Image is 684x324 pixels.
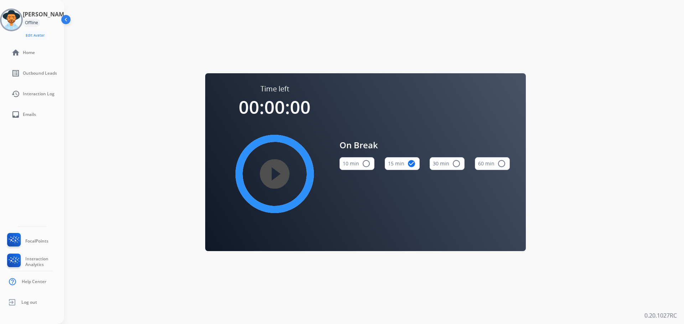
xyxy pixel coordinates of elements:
[430,157,465,170] button: 30 min
[270,170,279,178] mat-icon: play_circle_filled
[11,48,20,57] mat-icon: home
[6,233,48,249] a: FocalPoints
[21,299,37,305] span: Log out
[23,18,40,27] div: Offline
[475,157,510,170] button: 60 min
[23,10,69,18] h3: [PERSON_NAME]
[11,110,20,119] mat-icon: inbox
[497,159,506,168] mat-icon: radio_button_unchecked
[362,159,370,168] mat-icon: radio_button_unchecked
[25,238,48,244] span: FocalPoints
[22,279,46,285] span: Help Center
[25,256,64,267] span: Interaction Analytics
[407,159,416,168] mat-icon: check_circle
[1,10,21,30] img: avatar
[385,157,420,170] button: 15 min
[6,254,64,270] a: Interaction Analytics
[11,69,20,78] mat-icon: list_alt
[23,91,55,97] span: Interaction Log
[644,311,677,320] p: 0.20.1027RC
[23,70,57,76] span: Outbound Leads
[239,95,311,119] span: 00:00:00
[340,157,374,170] button: 10 min
[23,112,36,117] span: Emails
[23,50,35,55] span: Home
[260,84,289,94] span: Time left
[11,90,20,98] mat-icon: history
[23,31,47,39] button: Edit Avatar
[340,139,510,152] span: On Break
[452,159,461,168] mat-icon: radio_button_unchecked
